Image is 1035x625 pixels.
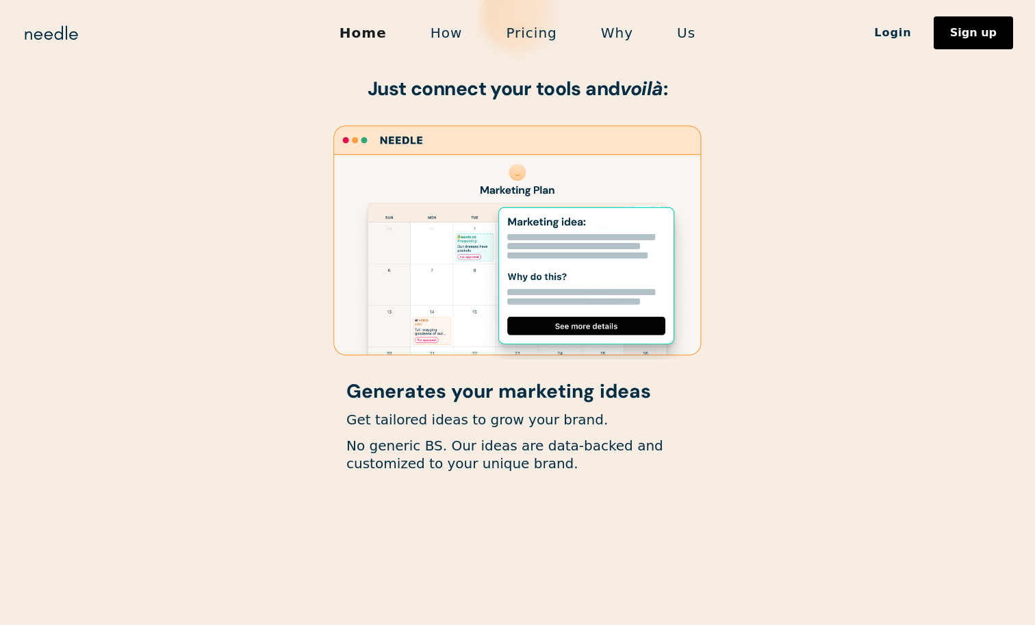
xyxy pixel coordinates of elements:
[346,381,689,403] h1: Generates your marketing ideas
[620,76,663,101] em: voilà
[484,18,578,47] a: Pricing
[409,18,485,47] a: How
[579,18,655,47] a: Why
[655,18,717,47] a: Us
[368,76,668,101] strong: Just connect your tools and :
[318,18,409,47] a: Home
[950,27,997,38] div: Sign up
[346,411,689,429] p: Get tailored ideas to grow your brand.
[346,437,689,472] p: No generic BS. Our ideas are data-backed and customized to your unique brand.
[852,21,934,44] a: Login
[934,16,1013,49] a: Sign up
